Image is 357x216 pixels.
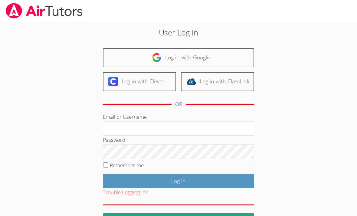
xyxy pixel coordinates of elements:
input: Log in [103,174,254,188]
img: google-logo-50288ca7cdecda66e5e0955fdab243c47b7ad437acaf1139b6f446037453330a.svg [152,53,162,62]
h2: User Log in [82,27,275,38]
button: Trouble Logging In? [103,188,148,197]
a: Log in with Clever [103,72,176,91]
img: classlink-logo-d6bb404cc1216ec64c9a2012d9dc4662098be43eaf13dc465df04b49fa7ab582.svg [186,77,196,86]
img: clever-logo-6eab21bc6e7a338710f1a6ff85c0baf02591cd810cc4098c63d3a4b26e2feb20.svg [108,77,118,86]
div: OR [175,100,182,109]
label: Password [103,136,125,143]
a: Log in with ClassLink [181,72,254,91]
label: Email or Username [103,113,147,120]
img: airtutors_banner-c4298cdbf04f3fff15de1276eac7730deb9818008684d7c2e4769d2f7ddbe033.png [5,3,83,18]
a: Log in with Google [103,48,254,67]
label: Remember me [110,162,144,169]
